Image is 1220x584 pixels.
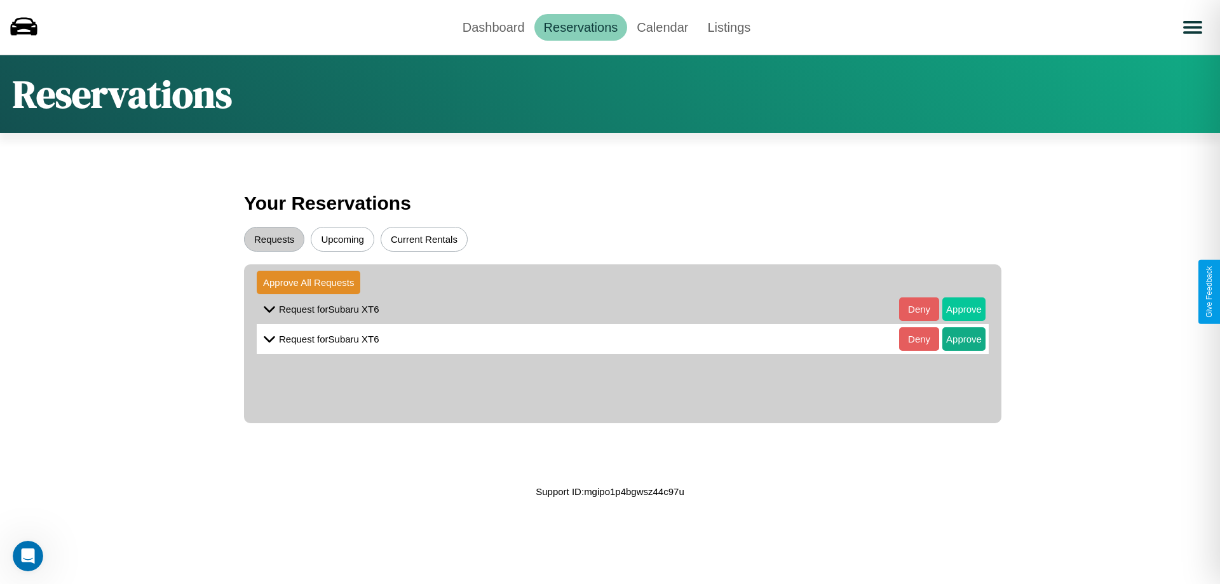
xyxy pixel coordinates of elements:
button: Upcoming [311,227,374,252]
button: Deny [899,297,939,321]
p: Request for Subaru XT6 [279,301,379,318]
a: Reservations [534,14,628,41]
button: Approve All Requests [257,271,360,294]
button: Approve [942,327,986,351]
div: Give Feedback [1205,266,1214,318]
a: Dashboard [453,14,534,41]
button: Approve [942,297,986,321]
p: Support ID: mgipo1p4bgwsz44c97u [536,483,684,500]
iframe: Intercom live chat [13,541,43,571]
button: Requests [244,227,304,252]
button: Current Rentals [381,227,468,252]
h1: Reservations [13,68,232,120]
a: Calendar [627,14,698,41]
a: Listings [698,14,760,41]
button: Open menu [1175,10,1210,45]
h3: Your Reservations [244,186,976,221]
button: Deny [899,327,939,351]
p: Request for Subaru XT6 [279,330,379,348]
